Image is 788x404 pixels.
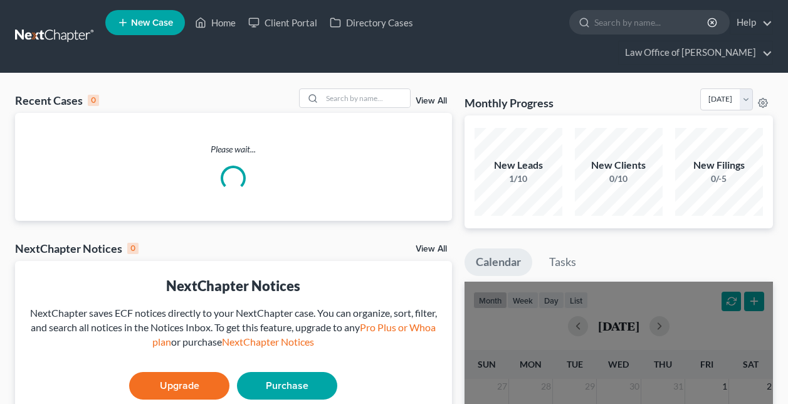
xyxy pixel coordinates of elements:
[222,336,314,348] a: NextChapter Notices
[237,372,337,400] a: Purchase
[88,95,99,106] div: 0
[131,18,173,28] span: New Case
[25,306,442,349] div: NextChapter saves ECF notices directly to your NextChapter case. You can organize, sort, filter, ...
[322,89,410,107] input: Search by name...
[730,11,772,34] a: Help
[475,173,562,185] div: 1/10
[15,93,99,108] div: Recent Cases
[416,245,447,253] a: View All
[15,143,452,156] p: Please wait...
[465,248,532,276] a: Calendar
[465,95,554,110] h3: Monthly Progress
[675,158,763,173] div: New Filings
[675,173,763,185] div: 0/-5
[242,11,323,34] a: Client Portal
[25,276,442,295] div: NextChapter Notices
[619,41,772,64] a: Law Office of [PERSON_NAME]
[594,11,709,34] input: Search by name...
[15,241,139,256] div: NextChapter Notices
[323,11,419,34] a: Directory Cases
[127,243,139,254] div: 0
[152,321,436,348] a: Pro Plus or Whoa plan
[416,97,447,105] a: View All
[475,158,562,173] div: New Leads
[575,158,663,173] div: New Clients
[575,173,663,185] div: 0/10
[129,372,229,400] a: Upgrade
[538,248,587,276] a: Tasks
[189,11,242,34] a: Home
